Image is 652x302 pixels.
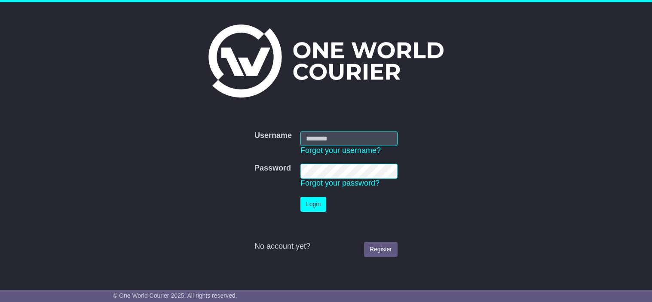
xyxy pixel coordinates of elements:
[254,242,398,251] div: No account yet?
[364,242,398,257] a: Register
[300,197,326,212] button: Login
[113,292,237,299] span: © One World Courier 2025. All rights reserved.
[254,131,292,140] label: Username
[300,146,381,155] a: Forgot your username?
[300,179,380,187] a: Forgot your password?
[208,24,443,98] img: One World
[254,164,291,173] label: Password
